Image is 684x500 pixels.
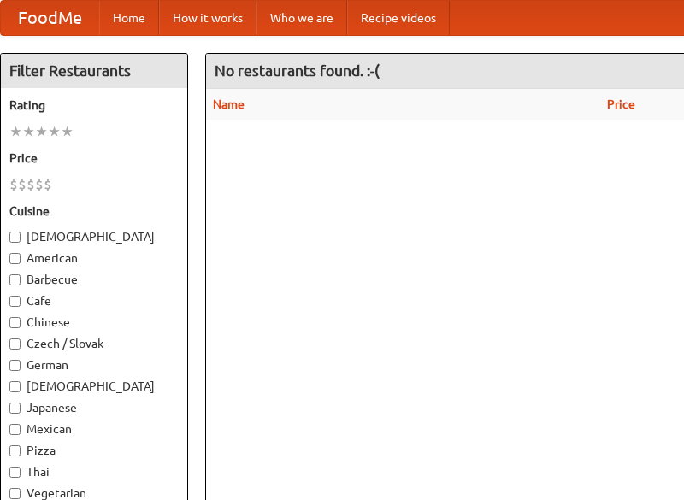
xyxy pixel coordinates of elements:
li: ★ [35,122,48,141]
label: Cafe [9,292,179,309]
label: American [9,250,179,267]
input: Barbecue [9,274,21,285]
label: [DEMOGRAPHIC_DATA] [9,228,179,245]
li: $ [18,175,27,194]
label: Japanese [9,399,179,416]
li: $ [35,175,44,194]
label: Czech / Slovak [9,335,179,352]
input: [DEMOGRAPHIC_DATA] [9,232,21,243]
input: Pizza [9,445,21,456]
h4: Filter Restaurants [1,54,187,88]
h5: Rating [9,97,179,114]
input: Cafe [9,296,21,307]
input: Thai [9,467,21,478]
a: Recipe videos [347,1,450,35]
li: ★ [61,122,74,141]
input: German [9,360,21,371]
li: ★ [9,122,22,141]
input: Japanese [9,403,21,414]
input: American [9,253,21,264]
label: Thai [9,463,179,480]
label: Barbecue [9,271,179,288]
a: Name [213,97,245,111]
h5: Price [9,150,179,167]
li: ★ [48,122,61,141]
label: German [9,356,179,374]
input: Vegetarian [9,488,21,499]
input: Czech / Slovak [9,338,21,350]
li: ★ [22,122,35,141]
input: Chinese [9,317,21,328]
li: $ [27,175,35,194]
li: $ [9,175,18,194]
a: Who we are [256,1,347,35]
a: Price [607,97,635,111]
input: [DEMOGRAPHIC_DATA] [9,381,21,392]
a: FoodMe [1,1,99,35]
ng-pluralize: No restaurants found. :-( [215,62,380,79]
label: Mexican [9,421,179,438]
label: Chinese [9,314,179,331]
a: Home [99,1,159,35]
input: Mexican [9,424,21,435]
h5: Cuisine [9,203,179,220]
a: How it works [159,1,256,35]
label: [DEMOGRAPHIC_DATA] [9,378,179,395]
li: $ [44,175,52,194]
label: Pizza [9,442,179,459]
